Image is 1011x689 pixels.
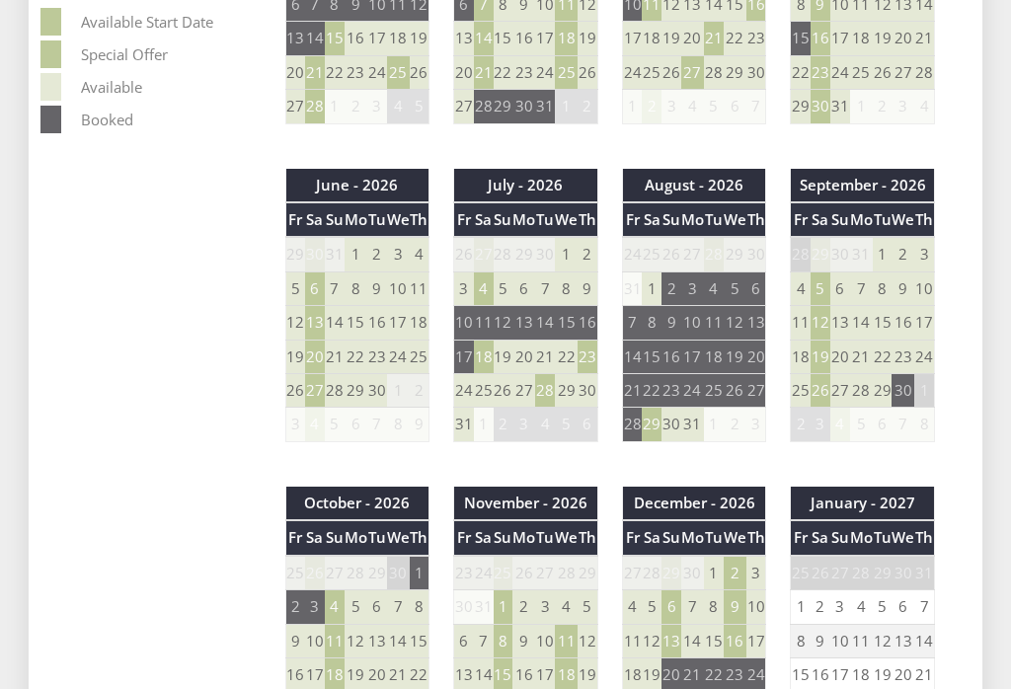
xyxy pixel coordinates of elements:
[494,202,513,237] th: Su
[642,271,661,305] td: 1
[811,306,830,340] td: 12
[367,408,387,441] td: 7
[873,340,893,373] td: 22
[622,237,642,271] td: 24
[724,22,746,55] td: 22
[454,22,474,55] td: 13
[681,374,704,408] td: 24
[474,408,494,441] td: 1
[367,202,387,237] th: Tu
[892,90,914,123] td: 3
[512,306,535,340] td: 13
[367,22,387,55] td: 17
[622,169,766,202] th: August - 2026
[724,306,746,340] td: 12
[830,237,850,271] td: 30
[578,271,597,305] td: 9
[410,22,429,55] td: 19
[387,202,410,237] th: We
[704,340,724,373] td: 18
[791,340,811,373] td: 18
[387,22,410,55] td: 18
[474,340,494,373] td: 18
[661,202,681,237] th: Su
[850,237,873,271] td: 31
[305,306,325,340] td: 13
[681,22,704,55] td: 20
[914,340,934,373] td: 24
[454,306,474,340] td: 10
[892,55,914,89] td: 27
[474,90,494,123] td: 28
[914,202,934,237] th: Th
[512,374,535,408] td: 27
[77,73,244,101] dd: Available
[285,374,305,408] td: 26
[305,90,325,123] td: 28
[873,237,893,271] td: 1
[512,340,535,373] td: 20
[642,237,661,271] td: 25
[704,90,724,123] td: 5
[494,55,513,89] td: 22
[791,237,811,271] td: 28
[325,237,345,271] td: 31
[325,55,345,89] td: 22
[387,237,410,271] td: 3
[892,22,914,55] td: 20
[345,271,367,305] td: 8
[410,55,429,89] td: 26
[661,90,681,123] td: 3
[704,271,724,305] td: 4
[724,271,746,305] td: 5
[873,271,893,305] td: 8
[285,90,305,123] td: 27
[512,271,535,305] td: 6
[474,22,494,55] td: 14
[512,22,535,55] td: 16
[305,55,325,89] td: 21
[285,306,305,340] td: 12
[512,202,535,237] th: Mo
[345,202,367,237] th: Mo
[914,55,934,89] td: 28
[578,340,597,373] td: 23
[892,271,914,305] td: 9
[77,106,244,133] dd: Booked
[494,271,513,305] td: 5
[681,237,704,271] td: 27
[285,55,305,89] td: 20
[555,271,578,305] td: 8
[345,55,367,89] td: 23
[410,306,429,340] td: 18
[387,306,410,340] td: 17
[791,306,811,340] td: 11
[661,271,681,305] td: 2
[746,22,766,55] td: 23
[305,22,325,55] td: 14
[285,22,305,55] td: 13
[791,55,811,89] td: 22
[367,306,387,340] td: 16
[791,374,811,408] td: 25
[811,90,830,123] td: 30
[892,340,914,373] td: 23
[535,408,555,441] td: 4
[830,271,850,305] td: 6
[410,340,429,373] td: 25
[724,202,746,237] th: We
[325,22,345,55] td: 15
[494,408,513,441] td: 2
[578,374,597,408] td: 30
[410,271,429,305] td: 11
[622,306,642,340] td: 7
[367,55,387,89] td: 24
[285,237,305,271] td: 29
[555,202,578,237] th: We
[345,22,367,55] td: 16
[535,55,555,89] td: 24
[512,55,535,89] td: 23
[661,22,681,55] td: 19
[830,374,850,408] td: 27
[474,306,494,340] td: 11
